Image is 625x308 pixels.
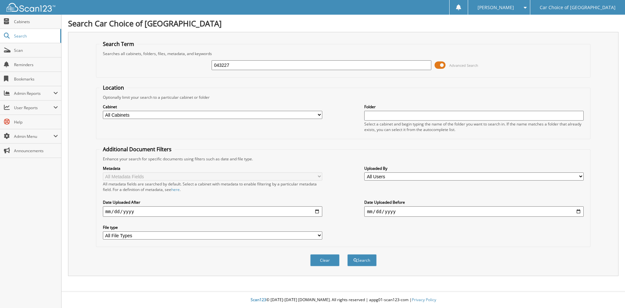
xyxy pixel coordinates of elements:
[103,166,322,171] label: Metadata
[103,206,322,217] input: start
[412,297,436,302] a: Privacy Policy
[14,19,58,24] span: Cabinets
[251,297,266,302] span: Scan123
[100,156,587,162] div: Enhance your search for specific documents using filters such as date and file type.
[14,33,57,39] span: Search
[364,121,584,132] div: Select a cabinet and begin typing the name of the folder you want to search in. If the name match...
[364,199,584,205] label: Date Uploaded Before
[100,40,137,48] legend: Search Term
[103,225,322,230] label: File type
[171,187,180,192] a: here
[592,277,625,308] iframe: Chat Widget
[62,292,625,308] div: © [DATE]-[DATE] [DOMAIN_NAME]. All rights reserved | appg01-scan123-com |
[364,166,584,171] label: Uploaded By
[478,6,514,9] span: [PERSON_NAME]
[103,181,322,192] div: All metadata fields are searched by default. Select a cabinet with metadata to enable filtering b...
[364,206,584,217] input: end
[14,76,58,82] span: Bookmarks
[103,104,322,110] label: Cabinet
[14,62,58,67] span: Reminders
[14,134,53,139] span: Admin Menu
[14,148,58,154] span: Announcements
[14,91,53,96] span: Admin Reports
[100,84,127,91] legend: Location
[14,119,58,125] span: Help
[14,48,58,53] span: Scan
[100,51,587,56] div: Searches all cabinets, folders, files, metadata, and keywords
[103,199,322,205] label: Date Uploaded After
[364,104,584,110] label: Folder
[68,18,618,29] h1: Search Car Choice of [GEOGRAPHIC_DATA]
[449,63,478,68] span: Advanced Search
[347,254,377,266] button: Search
[7,3,55,12] img: scan123-logo-white.svg
[14,105,53,110] span: User Reports
[100,95,587,100] div: Optionally limit your search to a particular cabinet or folder
[100,146,175,153] legend: Additional Document Filters
[310,254,340,266] button: Clear
[540,6,616,9] span: Car Choice of [GEOGRAPHIC_DATA]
